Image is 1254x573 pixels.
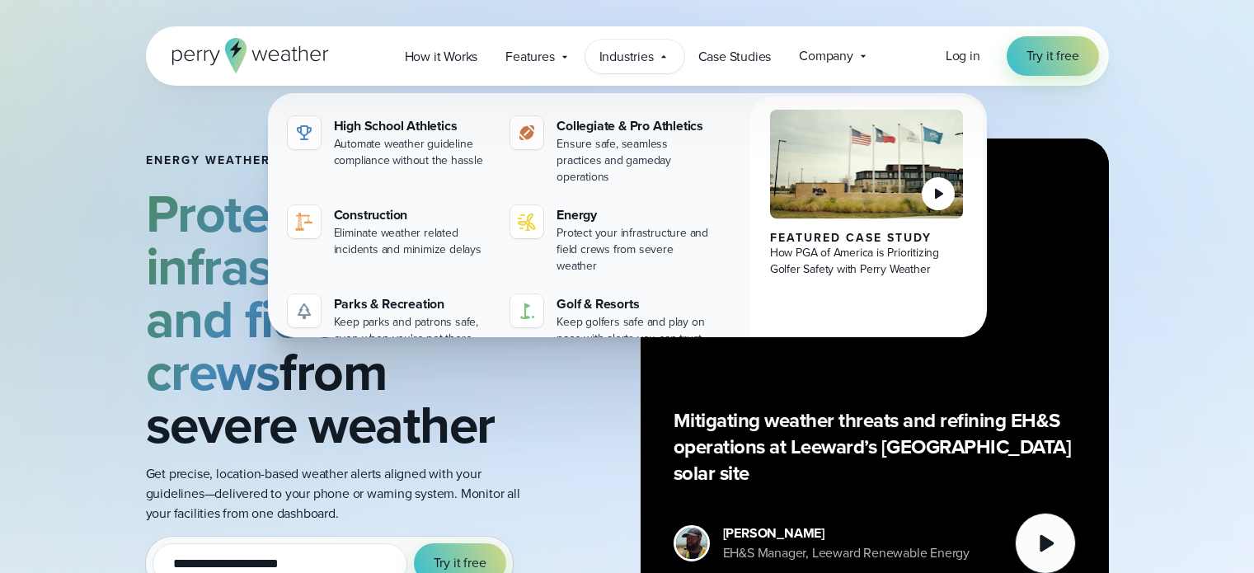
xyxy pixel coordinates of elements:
a: Energy Protect your infrastructure and field crews from severe weather [504,199,721,281]
img: noun-crane-7630938-1@2x.svg [294,212,314,232]
span: Try it free [1026,46,1079,66]
img: proathletics-icon@2x-1.svg [517,123,537,143]
div: Automate weather guideline compliance without the hassle [334,136,491,169]
div: Protect your infrastructure and field crews from severe weather [557,225,714,275]
a: Construction Eliminate weather related incidents and minimize delays [281,199,498,265]
span: Features [505,47,554,67]
img: parks-icon-grey.svg [294,301,314,321]
a: PGA of America, Frisco Campus Featured Case Study How PGA of America is Prioritizing Golfer Safet... [750,96,984,367]
div: Golf & Resorts [557,294,714,314]
span: Industries [599,47,654,67]
img: energy-icon@2x-1.svg [517,212,537,232]
strong: Protect your infrastructure and field crews [146,175,453,411]
p: Mitigating weather threats and refining EH&S operations at Leeward’s [GEOGRAPHIC_DATA] solar site [674,407,1076,486]
div: Keep golfers safe and play on pace with alerts you can trust [557,314,714,347]
h1: Energy Weather Monitoring System [146,154,532,167]
img: golf-iconV2.svg [517,301,537,321]
span: Case Studies [698,47,772,67]
a: Collegiate & Pro Athletics Ensure safe, seamless practices and gameday operations [504,110,721,192]
h2: from severe weather [146,187,532,451]
div: Keep parks and patrons safe, even when you're not there [334,314,491,347]
div: Construction [334,205,491,225]
div: Collegiate & Pro Athletics [557,116,714,136]
div: [PERSON_NAME] [723,524,970,543]
div: Energy [557,205,714,225]
span: Try it free [434,553,486,573]
a: Parks & Recreation Keep parks and patrons safe, even when you're not there [281,288,498,354]
img: highschool-icon.svg [294,123,314,143]
a: Try it free [1007,36,1099,76]
span: How it Works [405,47,478,67]
a: How it Works [391,40,492,73]
div: EH&S Manager, Leeward Renewable Energy [723,543,970,563]
a: Golf & Resorts Keep golfers safe and play on pace with alerts you can trust [504,288,721,354]
div: Ensure safe, seamless practices and gameday operations [557,136,714,186]
img: Donald Dennis Headshot [676,528,707,559]
div: Featured Case Study [770,232,964,245]
span: Company [799,46,853,66]
a: High School Athletics Automate weather guideline compliance without the hassle [281,110,498,176]
img: PGA of America, Frisco Campus [770,110,964,218]
span: Log in [946,46,980,65]
div: Parks & Recreation [334,294,491,314]
div: High School Athletics [334,116,491,136]
a: Case Studies [684,40,786,73]
div: How PGA of America is Prioritizing Golfer Safety with Perry Weather [770,245,964,278]
p: Get precise, location-based weather alerts aligned with your guidelines—delivered to your phone o... [146,464,532,524]
a: Log in [946,46,980,66]
div: Eliminate weather related incidents and minimize delays [334,225,491,258]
